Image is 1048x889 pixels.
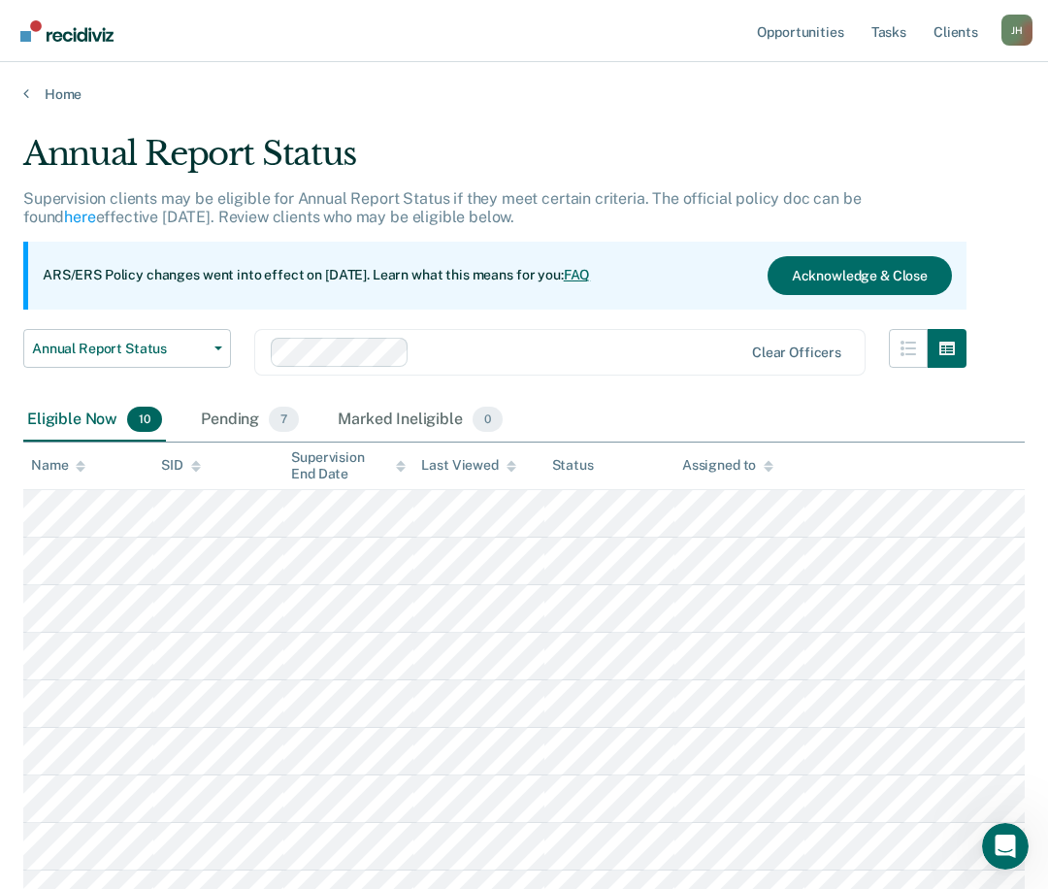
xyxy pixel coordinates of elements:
img: Recidiviz [20,20,114,42]
p: ARS/ERS Policy changes went into effect on [DATE]. Learn what this means for you: [43,266,590,285]
div: Marked Ineligible0 [334,399,507,442]
div: Pending7 [197,399,303,442]
div: Last Viewed [421,457,515,474]
div: Status [552,457,594,474]
div: SID [161,457,201,474]
a: here [64,208,95,226]
span: 10 [127,407,162,432]
div: Assigned to [682,457,773,474]
button: Annual Report Status [23,329,231,368]
a: FAQ [564,267,591,282]
button: Profile dropdown button [1001,15,1032,46]
a: Home [23,85,1025,103]
span: 7 [269,407,299,432]
span: Annual Report Status [32,341,207,357]
div: Name [31,457,85,474]
iframe: Intercom live chat [982,823,1029,870]
div: Eligible Now10 [23,399,166,442]
div: J H [1001,15,1032,46]
div: Annual Report Status [23,134,966,189]
p: Supervision clients may be eligible for Annual Report Status if they meet certain criteria. The o... [23,189,861,226]
span: 0 [473,407,503,432]
button: Acknowledge & Close [768,256,952,295]
div: Clear officers [752,345,841,361]
div: Supervision End Date [291,449,406,482]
